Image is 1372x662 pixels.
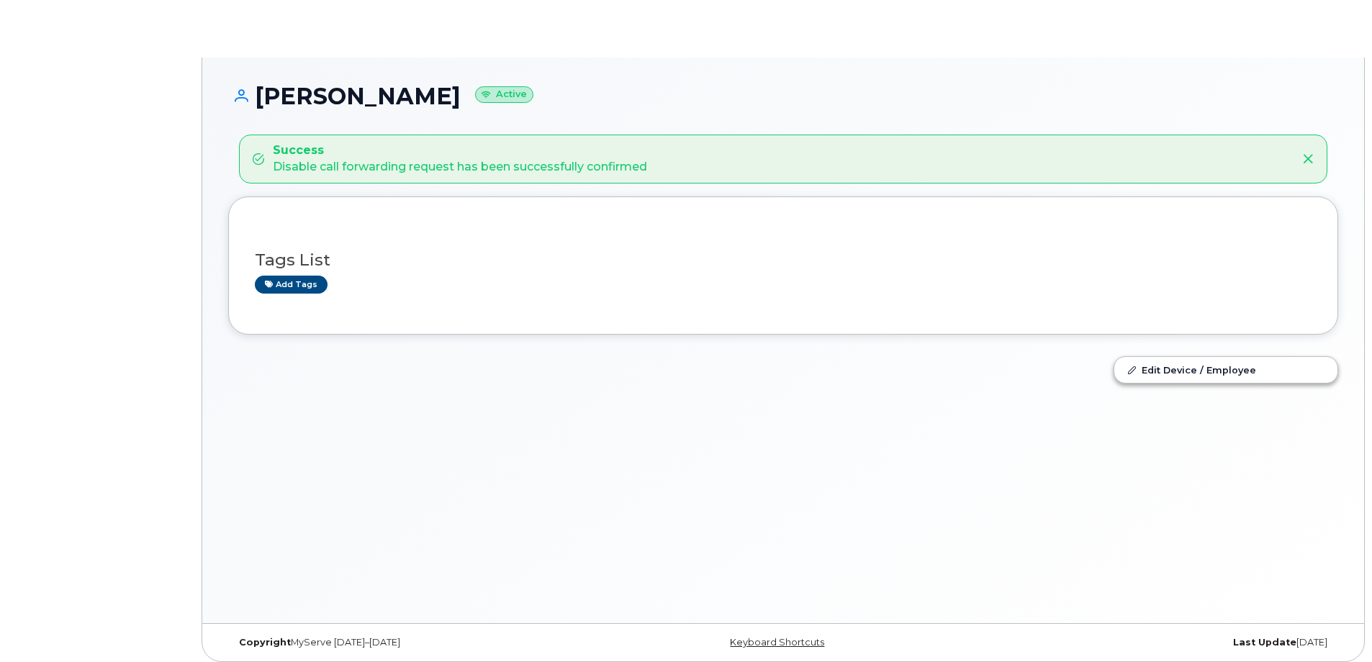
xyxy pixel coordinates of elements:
a: Edit Device / Employee [1114,357,1337,383]
div: MyServe [DATE]–[DATE] [228,637,598,648]
strong: Last Update [1233,637,1296,648]
h1: [PERSON_NAME] [228,83,1338,109]
div: [DATE] [968,637,1338,648]
a: Add tags [255,276,328,294]
strong: Copyright [239,637,291,648]
strong: Success [273,142,647,159]
small: Active [475,86,533,103]
a: Keyboard Shortcuts [730,637,824,648]
h3: Tags List [255,251,1312,269]
div: Disable call forwarding request has been successfully confirmed [273,142,647,176]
